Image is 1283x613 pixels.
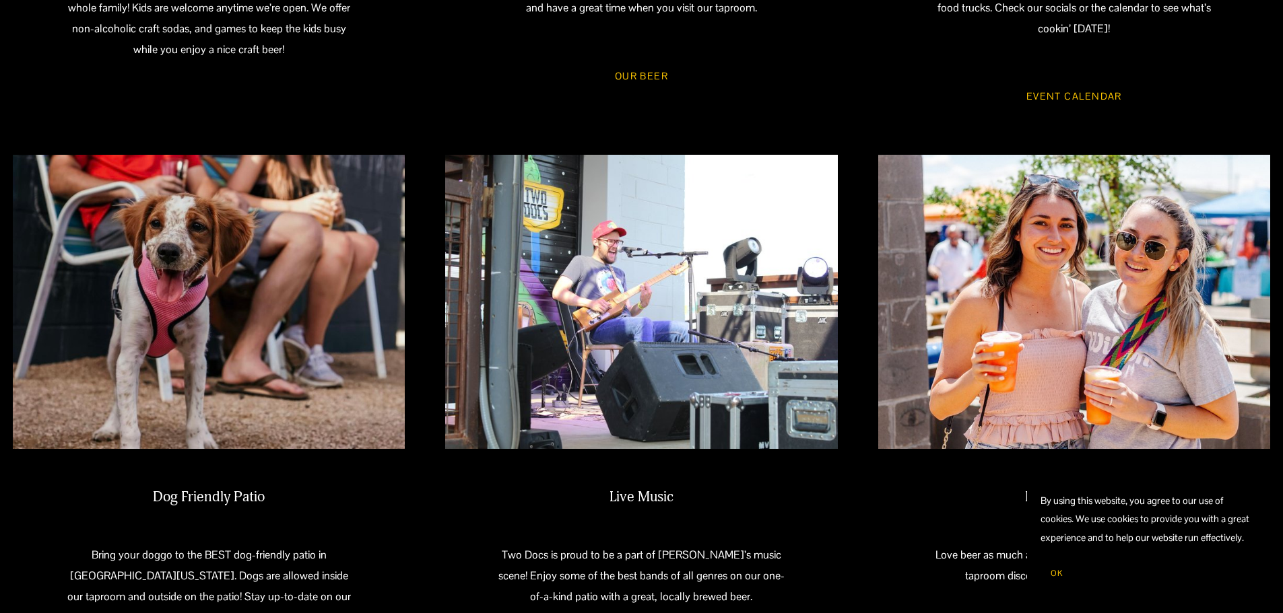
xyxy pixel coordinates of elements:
img: A happy young dog with white and brown fur, wearing a pink harness, standing on gravel with its t... [13,155,405,449]
p: By using this website, you agree to our use of cookies. We use cookies to provide you with a grea... [1041,492,1256,547]
span: OK [1051,568,1063,579]
h2: Live Music [494,489,789,507]
a: Event Calendar [1007,79,1142,114]
img: Male musician with glasses and a red cap, singing and playing an electric guitar on stage at an o... [445,155,837,449]
img: Two young women smiling and holding drinks at an outdoor event on a sunny day, with tents and peo... [878,155,1270,449]
h2: Loyalty Program [927,489,1221,507]
h2: Dog Friendly Patio [62,489,356,507]
a: Our Beer [595,58,688,94]
p: Two Docs is proud to be a part of [PERSON_NAME]’s music scene! Enjoy some of the best bands of al... [494,545,789,607]
p: Love beer as much as we do? Join our loyalty program for a taproom discounts, merch discounts and... [927,545,1221,587]
button: OK [1041,561,1073,586]
section: Cookie banner [1027,478,1270,600]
